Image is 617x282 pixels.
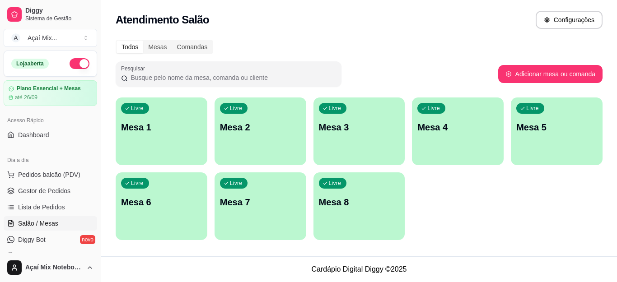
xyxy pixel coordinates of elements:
[70,58,89,69] button: Alterar Status
[220,196,301,208] p: Mesa 7
[116,172,207,240] button: LivreMesa 6
[172,41,213,53] div: Comandas
[25,15,93,22] span: Sistema de Gestão
[516,121,597,134] p: Mesa 5
[121,121,202,134] p: Mesa 1
[131,105,144,112] p: Livre
[25,7,93,15] span: Diggy
[121,65,148,72] label: Pesquisar
[329,105,341,112] p: Livre
[18,251,31,260] span: KDS
[18,203,65,212] span: Lista de Pedidos
[128,73,336,82] input: Pesquisar
[329,180,341,187] p: Livre
[4,128,97,142] a: Dashboard
[417,121,498,134] p: Mesa 4
[18,170,80,179] span: Pedidos balcão (PDV)
[18,186,70,195] span: Gestor de Pedidos
[116,97,207,165] button: LivreMesa 1
[18,219,58,228] span: Salão / Mesas
[4,232,97,247] a: Diggy Botnovo
[427,105,440,112] p: Livre
[117,41,143,53] div: Todos
[143,41,172,53] div: Mesas
[131,180,144,187] p: Livre
[4,113,97,128] div: Acesso Rápido
[536,11,603,29] button: Configurações
[121,196,202,208] p: Mesa 6
[319,121,400,134] p: Mesa 3
[18,235,46,244] span: Diggy Bot
[4,200,97,214] a: Lista de Pedidos
[511,97,603,165] button: LivreMesa 5
[313,172,405,240] button: LivreMesa 8
[412,97,504,165] button: LivreMesa 4
[526,105,539,112] p: Livre
[319,196,400,208] p: Mesa 8
[230,105,243,112] p: Livre
[4,29,97,47] button: Select a team
[230,180,243,187] p: Livre
[4,167,97,182] button: Pedidos balcão (PDV)
[215,172,306,240] button: LivreMesa 7
[4,216,97,231] a: Salão / Mesas
[498,65,603,83] button: Adicionar mesa ou comanda
[4,257,97,278] button: Açaí Mix Notebook novo
[4,153,97,167] div: Dia a dia
[25,264,83,272] span: Açaí Mix Notebook novo
[17,85,81,92] article: Plano Essencial + Mesas
[11,59,49,69] div: Loja aberta
[18,130,49,139] span: Dashboard
[4,249,97,263] a: KDS
[11,33,20,42] span: A
[4,4,97,25] a: DiggySistema de Gestão
[101,256,617,282] footer: Cardápio Digital Diggy © 2025
[220,121,301,134] p: Mesa 2
[116,13,209,27] h2: Atendimento Salão
[313,97,405,165] button: LivreMesa 3
[4,184,97,198] a: Gestor de Pedidos
[215,97,306,165] button: LivreMesa 2
[15,94,37,101] article: até 26/09
[4,80,97,106] a: Plano Essencial + Mesasaté 26/09
[28,33,57,42] div: Açaí Mix ...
